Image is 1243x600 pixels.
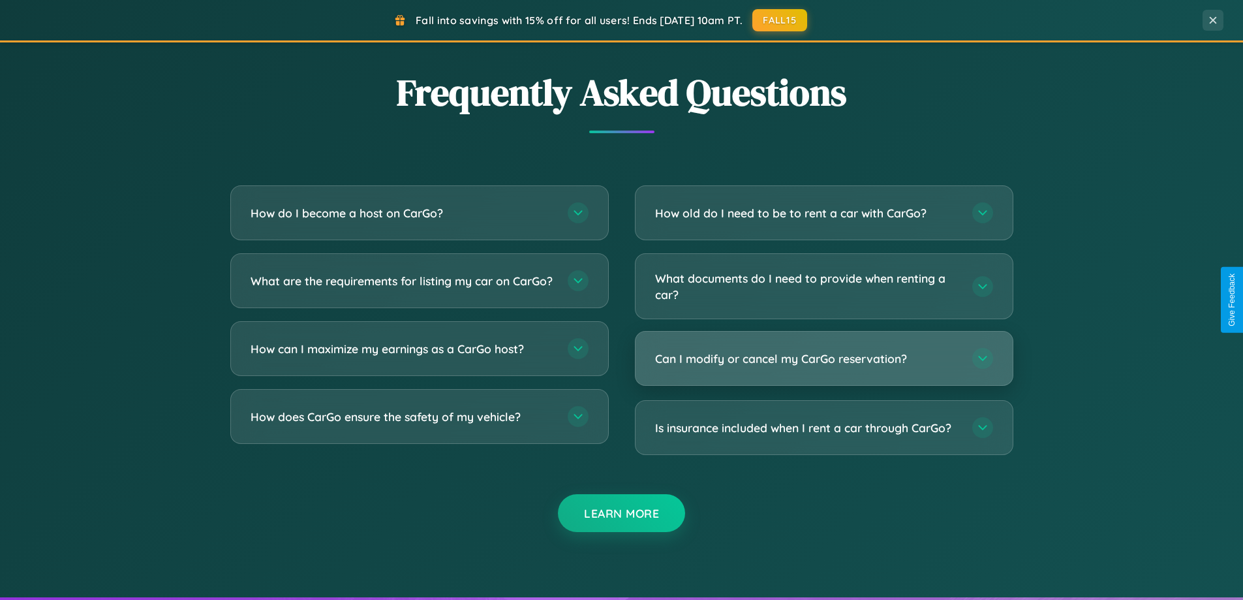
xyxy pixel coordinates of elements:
h2: Frequently Asked Questions [230,67,1013,118]
div: Give Feedback [1227,274,1236,326]
h3: How does CarGo ensure the safety of my vehicle? [251,409,555,425]
span: Fall into savings with 15% off for all users! Ends [DATE] 10am PT. [416,14,743,27]
h3: Can I modify or cancel my CarGo reservation? [655,351,959,367]
h3: How old do I need to be to rent a car with CarGo? [655,205,959,221]
h3: What are the requirements for listing my car on CarGo? [251,273,555,289]
h3: Is insurance included when I rent a car through CarGo? [655,420,959,436]
h3: How can I maximize my earnings as a CarGo host? [251,341,555,357]
h3: How do I become a host on CarGo? [251,205,555,221]
button: Learn More [558,494,685,532]
h3: What documents do I need to provide when renting a car? [655,270,959,302]
button: FALL15 [752,9,807,31]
